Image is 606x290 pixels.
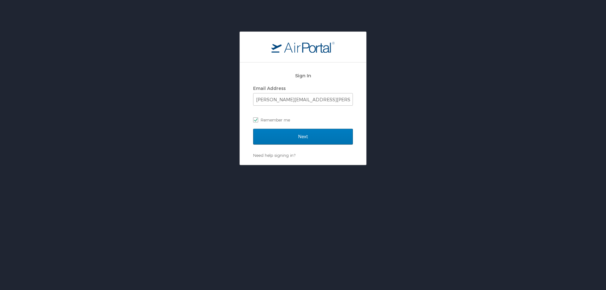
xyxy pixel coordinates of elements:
input: Next [253,129,353,145]
a: Need help signing in? [253,153,295,158]
label: Email Address [253,86,286,91]
h2: Sign In [253,72,353,79]
label: Remember me [253,115,353,125]
img: logo [271,41,335,53]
